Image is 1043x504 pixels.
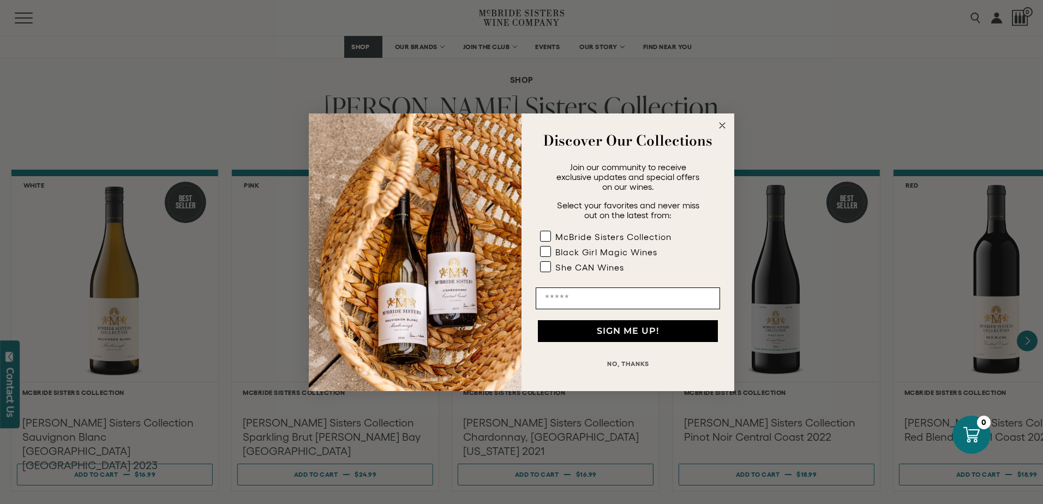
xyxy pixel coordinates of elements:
[536,353,720,375] button: NO, THANKS
[977,416,991,429] div: 0
[536,287,720,309] input: Email
[309,113,521,391] img: 42653730-7e35-4af7-a99d-12bf478283cf.jpeg
[538,320,718,342] button: SIGN ME UP!
[555,262,624,272] div: She CAN Wines
[556,162,699,191] span: Join our community to receive exclusive updates and special offers on our wines.
[543,130,712,151] strong: Discover Our Collections
[555,247,657,257] div: Black Girl Magic Wines
[555,232,672,242] div: McBride Sisters Collection
[716,119,729,132] button: Close dialog
[557,200,699,220] span: Select your favorites and never miss out on the latest from:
